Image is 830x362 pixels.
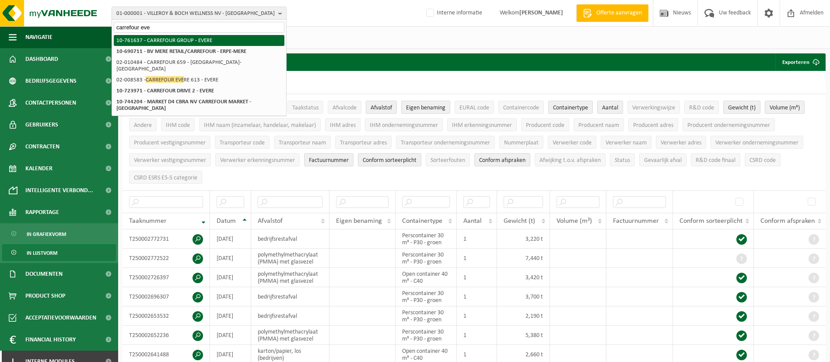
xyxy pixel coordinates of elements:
[210,306,251,326] td: [DATE]
[336,218,382,225] span: Eigen benaming
[457,229,497,249] td: 1
[687,122,770,129] span: Producent ondernemingsnummer
[683,118,775,131] button: Producent ondernemingsnummerProducent ondernemingsnummer: Activate to sort
[696,157,735,164] span: R&D code finaal
[129,171,202,184] button: CSRD ESRS E5-5 categorieCSRD ESRS E5-5 categorie: Activate to sort
[25,158,53,179] span: Kalender
[116,49,246,54] strong: 10-690711 - BV MERE RETAIL/CARREFOUR - ERPE-MERE
[333,105,357,111] span: Afvalcode
[396,306,457,326] td: Perscontainer 30 m³ - P30 - groen
[251,229,329,249] td: bedrijfsrestafval
[292,105,319,111] span: Taakstatus
[498,101,544,114] button: ContainercodeContainercode: Activate to sort
[519,10,563,16] strong: [PERSON_NAME]
[521,118,569,131] button: Producent codeProducent code: Activate to sort
[535,153,606,166] button: Afwijking t.o.v. afsprakenAfwijking t.o.v. afspraken: Activate to sort
[25,136,60,158] span: Contracten
[553,140,592,146] span: Verwerker code
[129,136,210,149] button: Producent vestigingsnummerProducent vestigingsnummer: Activate to sort
[459,105,489,111] span: EURAL code
[497,306,550,326] td: 2,190 t
[457,326,497,345] td: 1
[463,218,482,225] span: Aantal
[116,99,251,111] strong: 10-744204 - MARKET D4 CBRA NV CARREFOUR MARKET - [GEOGRAPHIC_DATA]
[457,287,497,306] td: 1
[426,153,470,166] button: SorteerfoutenSorteerfouten: Activate to sort
[123,268,210,287] td: T250002726397
[2,225,116,242] a: In grafiekvorm
[371,105,392,111] span: Afvalstof
[661,140,701,146] span: Verwerker adres
[123,287,210,306] td: T250002696307
[258,218,283,225] span: Afvalstof
[204,122,316,129] span: IHM naam (inzamelaar, handelaar, makelaar)
[401,140,490,146] span: Transporteur ondernemingsnummer
[455,101,494,114] button: EURAL codeEURAL code: Activate to sort
[27,226,66,243] span: In grafiekvorm
[594,9,644,18] span: Offerte aanvragen
[134,122,152,129] span: Andere
[749,157,776,164] span: CSRD code
[548,101,593,114] button: ContainertypeContainertype: Activate to sort
[287,101,323,114] button: TaakstatusTaakstatus: Activate to sort
[25,114,58,136] span: Gebruikers
[627,101,680,114] button: VerwerkingswijzeVerwerkingswijze: Activate to sort
[123,229,210,249] td: T250002772731
[396,268,457,287] td: Open container 40 m³ - C40
[210,268,251,287] td: [DATE]
[251,326,329,345] td: polymethylmethacrylaat (PMMA) met glasvezel
[215,136,270,149] button: Transporteur codeTransporteur code: Activate to sort
[557,218,592,225] span: Volume (m³)
[775,53,825,71] button: Exporteren
[123,326,210,345] td: T250002652236
[745,153,781,166] button: CSRD codeCSRD code: Activate to sort
[689,105,714,111] span: R&D code
[457,306,497,326] td: 1
[457,268,497,287] td: 1
[25,329,76,351] span: Financial History
[610,153,635,166] button: StatusStatus: Activate to sort
[615,157,630,164] span: Status
[504,140,539,146] span: Nummerplaat
[114,22,284,33] input: Zoeken naar gekoppelde vestigingen
[365,118,443,131] button: IHM ondernemingsnummerIHM ondernemingsnummer: Activate to sort
[129,118,157,131] button: AndereAndere: Activate to sort
[363,157,417,164] span: Conform sorteerplicht
[304,153,354,166] button: FactuurnummerFactuurnummer: Activate to sort
[553,105,588,111] span: Containertype
[503,105,539,111] span: Containercode
[215,153,300,166] button: Verwerker erkenningsnummerVerwerker erkenningsnummer: Activate to sort
[25,26,53,48] span: Navigatie
[644,157,682,164] span: Gevaarlijk afval
[396,326,457,345] td: Perscontainer 30 m³ - P30 - groen
[335,136,392,149] button: Transporteur adresTransporteur adres: Activate to sort
[274,136,331,149] button: Transporteur naamTransporteur naam: Activate to sort
[25,307,96,329] span: Acceptatievoorwaarden
[406,105,445,111] span: Eigen benaming
[370,122,438,129] span: IHM ondernemingsnummer
[548,136,596,149] button: Verwerker codeVerwerker code: Activate to sort
[723,101,760,114] button: Gewicht (t)Gewicht (t): Activate to sort
[116,7,275,20] span: 01-000001 - VILLEROY & BOCH WELLNESS NV - [GEOGRAPHIC_DATA]
[25,92,76,114] span: Contactpersonen
[134,157,206,164] span: Verwerker vestigingsnummer
[497,268,550,287] td: 3,420 t
[431,157,465,164] span: Sorteerfouten
[452,122,512,129] span: IHM erkenningsnummer
[210,287,251,306] td: [DATE]
[161,118,195,131] button: IHM codeIHM code: Activate to sort
[396,287,457,306] td: Perscontainer 30 m³ - P30 - groen
[166,122,190,129] span: IHM code
[474,153,530,166] button: Conform afspraken : Activate to sort
[114,35,284,46] li: 10-761637 - CARREFOUR GROUP - EVERE
[402,218,442,225] span: Containertype
[25,48,58,70] span: Dashboard
[25,201,59,223] span: Rapportage
[210,249,251,268] td: [DATE]
[325,118,361,131] button: IHM adresIHM adres: Activate to sort
[691,153,740,166] button: R&D code finaalR&amp;D code finaal: Activate to sort
[497,249,550,268] td: 7,440 t
[251,306,329,326] td: bedrijfsrestafval
[251,268,329,287] td: polymethylmethacrylaat (PMMA) met glasvezel
[715,140,798,146] span: Verwerker ondernemingsnummer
